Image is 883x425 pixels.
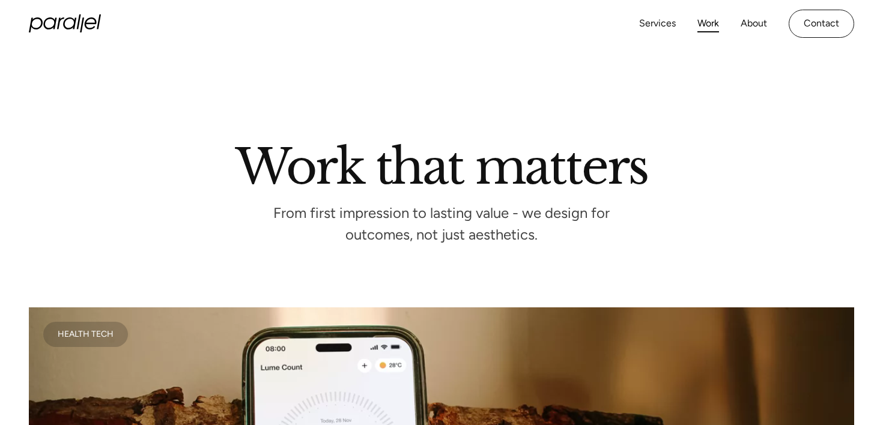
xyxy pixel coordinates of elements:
[789,10,854,38] a: Contact
[741,15,767,32] a: About
[29,14,101,32] a: home
[697,15,719,32] a: Work
[261,208,622,240] p: From first impression to lasting value - we design for outcomes, not just aesthetics.
[58,331,114,337] div: Health Tech
[99,143,784,184] h2: Work that matters
[639,15,676,32] a: Services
